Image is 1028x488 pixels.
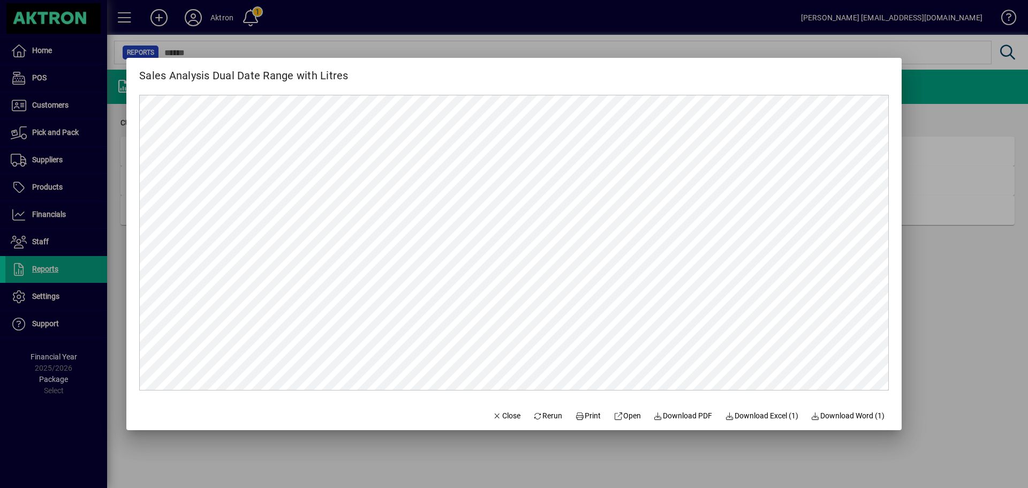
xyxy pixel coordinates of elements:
button: Download Excel (1) [721,407,803,426]
span: Download PDF [654,410,713,422]
a: Open [609,407,645,426]
span: Open [614,410,641,422]
span: Rerun [533,410,563,422]
button: Download Word (1) [807,407,889,426]
span: Download Excel (1) [725,410,798,422]
span: Close [493,410,520,422]
button: Print [571,407,605,426]
button: Close [488,407,525,426]
span: Download Word (1) [811,410,885,422]
span: Print [575,410,601,422]
h2: Sales Analysis Dual Date Range with Litres [126,58,361,84]
a: Download PDF [649,407,717,426]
